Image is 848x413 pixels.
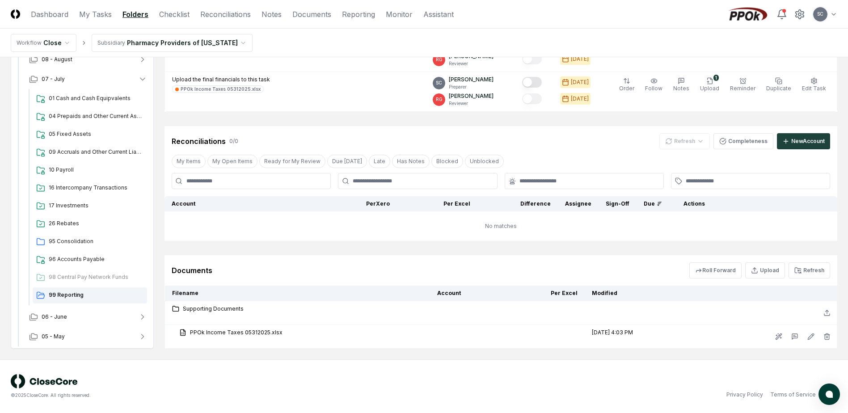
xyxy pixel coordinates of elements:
img: PPOk logo [726,7,769,21]
td: [DATE] 4:03 PM [585,325,693,349]
button: Refresh [789,262,830,278]
div: [DATE] [571,78,589,86]
a: PPOk Income Taxes 05312025.xlsx [172,85,264,93]
span: Notes [673,85,689,92]
span: 17 Investments [49,202,143,210]
p: Reviewer [449,60,494,67]
th: Account [430,286,504,301]
span: 96 Accounts Payable [49,255,143,263]
a: Reporting [342,9,375,20]
div: Workflow [17,39,42,47]
button: My Open Items [207,155,257,168]
a: 01 Cash and Cash Equipvalents [33,91,147,107]
a: 10 Payroll [33,162,147,178]
a: 26 Rebates [33,216,147,232]
button: Blocked [431,155,463,168]
span: 05 - May [42,333,65,341]
p: Preparer [449,84,494,90]
button: 1Upload [698,76,721,94]
a: Assistant [423,9,454,20]
div: Actions [676,200,831,208]
a: Folders [122,9,148,20]
span: 95 Consolidation [49,237,143,245]
button: Completeness [713,133,773,149]
span: 26 Rebates [49,219,143,228]
span: Reminder [730,85,755,92]
span: 06 - June [42,313,67,321]
a: 05 Fixed Assets [33,126,147,143]
img: Logo [11,9,20,19]
span: 05 Fixed Assets [49,130,143,138]
div: 2025 [11,30,154,348]
span: SC [436,80,442,86]
span: 16 Intercompany Transactions [49,184,143,192]
div: Account [172,200,309,208]
a: Documents [292,9,331,20]
div: 1 [713,75,719,81]
th: Filename [165,286,430,301]
div: [DATE] [571,55,589,63]
button: atlas-launcher [818,383,840,405]
a: 96 Accounts Payable [33,252,147,268]
img: logo [11,374,78,388]
a: Checklist [159,9,190,20]
a: Supporting Documents [172,305,423,313]
span: 99 Reporting [49,291,143,299]
a: Privacy Policy [726,391,763,399]
button: Mark complete [522,93,542,104]
button: Roll Forward [689,262,742,278]
span: RG [436,56,443,63]
div: Due [644,200,662,208]
th: Difference [477,196,558,211]
button: Reminder [728,76,757,94]
div: [DATE] [571,95,589,103]
div: New Account [791,137,825,145]
span: Duplicate [766,85,791,92]
span: 01 Cash and Cash Equipvalents [49,94,143,102]
span: 10 Payroll [49,166,143,174]
button: Order [617,76,636,94]
div: 0 / 0 [229,137,238,145]
p: Upload the final financials to this task [172,76,270,84]
span: 09 Accruals and Other Current Liabilities [49,148,143,156]
td: No matches [165,211,837,241]
div: PPOk Income Taxes 05312025.xlsx [181,86,261,93]
span: Follow [645,85,662,92]
button: Has Notes [392,155,430,168]
button: Duplicate [764,76,793,94]
button: Follow [643,76,664,94]
button: My Items [172,155,206,168]
a: 09 Accruals and Other Current Liabilities [33,144,147,160]
div: 07 - July [22,89,154,307]
button: Mark complete [522,54,542,64]
a: 95 Consolidation [33,234,147,250]
th: Modified [585,286,693,301]
button: 07 - July [22,69,154,89]
button: Ready for My Review [259,155,325,168]
span: Upload [700,85,719,92]
button: SC [812,6,828,22]
a: Reconciliations [200,9,251,20]
span: 08 - August [42,55,72,63]
button: 06 - June [22,307,154,327]
a: 04 Prepaids and Other Current Assets [33,109,147,125]
a: 16 Intercompany Transactions [33,180,147,196]
th: Per Xero [316,196,397,211]
a: Monitor [386,9,413,20]
button: 05 - May [22,327,154,346]
button: Mark complete [522,77,542,88]
div: © 2025 CloseCore. All rights reserved. [11,392,424,399]
button: Upload [745,262,785,278]
span: 04 Prepaids and Other Current Assets [49,112,143,120]
nav: breadcrumb [11,34,253,52]
a: 17 Investments [33,198,147,214]
span: RG [436,96,443,103]
button: Edit Task [800,76,828,94]
a: Notes [262,9,282,20]
div: Reconciliations [172,136,226,147]
a: Terms of Service [770,391,816,399]
a: My Tasks [79,9,112,20]
span: Order [619,85,634,92]
span: Edit Task [802,85,826,92]
p: [PERSON_NAME] [449,92,494,100]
